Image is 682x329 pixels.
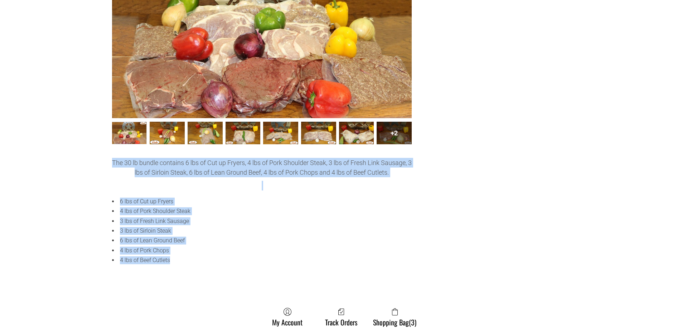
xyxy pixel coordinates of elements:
p: The 30 lb bundle contains 6 lbs of Cut up Fryers, 4 lbs of Pork Shoulder Steak, 3 lbs of Fresh Li... [112,158,412,177]
li: 4 lbs of Beef Cutlets [112,256,412,264]
a: 30 lb Combo Bundle003 2 [188,122,223,144]
a: 30 lb Combo Bundle005 4 [263,122,298,144]
a: Shopping Bag(3) [369,308,420,326]
li: 3 lbs of Sirloin Steak [112,227,412,235]
a: My Account [269,308,306,326]
div: +2 [377,122,412,144]
li: 4 lbs of Pork Chops [112,247,412,255]
a: Track Orders [321,308,361,326]
li: 6 lbs of Cut up Fryers [112,198,412,205]
a: 30 lb Combo Bundle004 3 [226,122,261,144]
li: 4 lbs of Pork Shoulder Steak [112,207,412,215]
a: 30 lb Combo Bundle002 1 [150,122,185,144]
li: 6 lbs of Lean Ground Beef [112,237,412,245]
a: 30 lb Combo Bundle006 5 [301,122,336,144]
li: 3 lbs of Fresh Link Sausage [112,217,412,225]
a: 30 lb Combo Bundle007 6 [339,122,374,144]
a: 30 lb Combo Bundle 0 [112,122,147,144]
